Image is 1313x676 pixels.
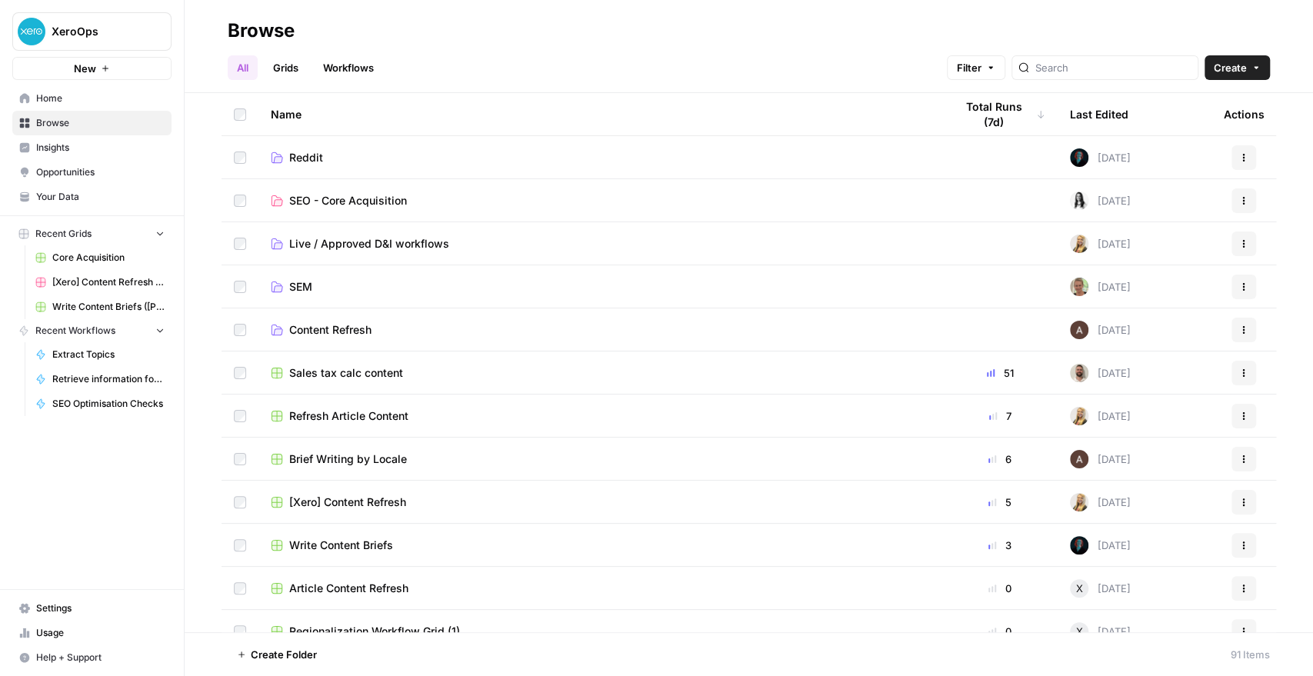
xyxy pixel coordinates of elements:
a: Insights [12,135,172,160]
span: Sales tax calc content [289,365,403,381]
a: Your Data [12,185,172,209]
div: [DATE] [1070,278,1131,296]
span: Extract Topics [52,348,165,361]
span: Core Acquisition [52,251,165,265]
span: Your Data [36,190,165,204]
a: Refresh Article Content [271,408,930,424]
a: Core Acquisition [28,245,172,270]
div: [DATE] [1070,191,1131,210]
a: Grids [264,55,308,80]
span: Live / Approved D&I workflows [289,236,449,251]
button: Create [1205,55,1270,80]
span: Opportunities [36,165,165,179]
span: X [1076,581,1083,596]
span: SEM [289,279,312,295]
span: [Xero] Content Refresh (Core Acquistion [PERSON_NAME] Test) [52,275,165,289]
a: Reddit [271,150,930,165]
a: Content Refresh [271,322,930,338]
span: Settings [36,601,165,615]
div: [DATE] [1070,579,1131,598]
img: ilf5qirlu51qf7ak37srxb41cqxu [1070,148,1088,167]
span: Insights [36,141,165,155]
span: SEO Optimisation Checks [52,397,165,411]
div: [DATE] [1070,536,1131,554]
img: ygsh7oolkwauxdw54hskm6m165th [1070,235,1088,253]
div: Browse [228,18,295,43]
button: Workspace: XeroOps [12,12,172,51]
span: Retrieve information for the Brief [52,372,165,386]
a: Settings [12,596,172,621]
img: wtbmvrjo3qvncyiyitl6zoukl9gz [1070,450,1088,468]
a: Sales tax calc content [271,365,930,381]
div: [DATE] [1070,622,1131,641]
button: Filter [947,55,1005,80]
div: 0 [955,624,1045,639]
img: zb84x8s0occuvl3br2ttumd0rm88 [1070,364,1088,382]
div: 7 [955,408,1045,424]
div: 6 [955,451,1045,467]
span: Browse [36,116,165,130]
a: Write Content Briefs [271,538,930,553]
a: SEO Optimisation Checks [28,391,172,416]
span: Home [36,92,165,105]
img: wtbmvrjo3qvncyiyitl6zoukl9gz [1070,321,1088,339]
span: XeroOps [52,24,145,39]
div: 51 [955,365,1045,381]
span: Article Content Refresh [289,581,408,596]
a: Brief Writing by Locale [271,451,930,467]
div: [DATE] [1070,407,1131,425]
div: Total Runs (7d) [955,93,1045,135]
a: Regionalization Workflow Grid (1) [271,624,930,639]
a: Live / Approved D&I workflows [271,236,930,251]
span: Reddit [289,150,323,165]
img: ygsh7oolkwauxdw54hskm6m165th [1070,493,1088,511]
span: Help + Support [36,651,165,664]
span: Recent Grids [35,227,92,241]
div: 0 [955,581,1045,596]
span: X [1076,624,1083,639]
span: Content Refresh [289,322,372,338]
a: Workflows [314,55,383,80]
a: SEO - Core Acquisition [271,193,930,208]
button: New [12,57,172,80]
div: 91 Items [1231,647,1270,662]
a: Extract Topics [28,342,172,367]
button: Create Folder [228,642,326,667]
img: ygsh7oolkwauxdw54hskm6m165th [1070,407,1088,425]
span: Create Folder [251,647,317,662]
div: 3 [955,538,1045,553]
a: [Xero] Content Refresh (Core Acquistion [PERSON_NAME] Test) [28,270,172,295]
span: New [74,61,96,76]
div: [DATE] [1070,235,1131,253]
a: [Xero] Content Refresh [271,495,930,510]
img: ilf5qirlu51qf7ak37srxb41cqxu [1070,536,1088,554]
a: SEM [271,279,930,295]
span: [Xero] Content Refresh [289,495,406,510]
span: Usage [36,626,165,640]
button: Recent Grids [12,222,172,245]
span: Filter [957,60,981,75]
a: Usage [12,621,172,645]
div: [DATE] [1070,321,1131,339]
div: Last Edited [1070,93,1128,135]
span: Write Content Briefs [289,538,393,553]
div: [DATE] [1070,450,1131,468]
span: Brief Writing by Locale [289,451,407,467]
div: [DATE] [1070,364,1131,382]
input: Search [1035,60,1191,75]
div: Name [271,93,930,135]
div: Actions [1224,93,1265,135]
span: Refresh Article Content [289,408,408,424]
a: Opportunities [12,160,172,185]
button: Recent Workflows [12,319,172,342]
a: All [228,55,258,80]
a: Retrieve information for the Brief [28,367,172,391]
span: Create [1214,60,1247,75]
img: lmunieaapx9c9tryyoi7fiszj507 [1070,278,1088,296]
a: Write Content Briefs ([PERSON_NAME]) [28,295,172,319]
img: zka6akx770trzh69562he2ydpv4t [1070,191,1088,210]
a: Browse [12,111,172,135]
span: Regionalization Workflow Grid (1) [289,624,460,639]
div: 5 [955,495,1045,510]
span: Write Content Briefs ([PERSON_NAME]) [52,300,165,314]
